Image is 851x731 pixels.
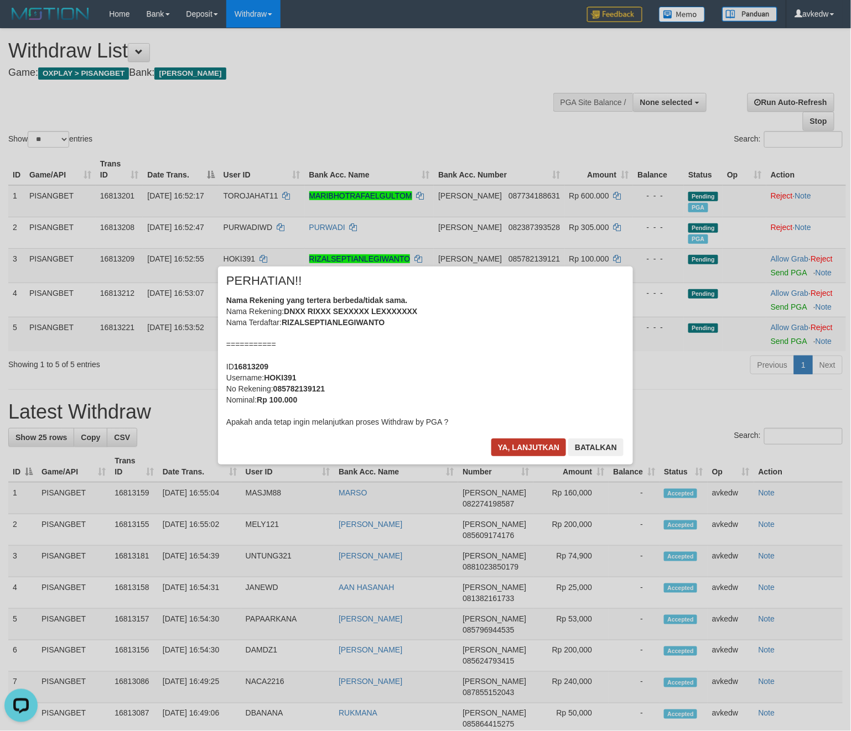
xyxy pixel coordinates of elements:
b: DNXX RIXXX SEXXXXX LEXXXXXXX [284,307,417,316]
span: PERHATIAN!! [226,275,302,286]
b: 085782139121 [273,384,325,393]
b: Rp 100.000 [257,395,297,404]
b: HOKI391 [264,373,296,382]
button: Open LiveChat chat widget [4,4,38,38]
b: 16813209 [234,362,268,371]
button: Ya, lanjutkan [491,438,567,456]
button: Batalkan [568,438,624,456]
div: Nama Rekening: Nama Terdaftar: =========== ID Username: No Rekening: Nominal: Apakah anda tetap i... [226,295,625,427]
b: Nama Rekening yang tertera berbeda/tidak sama. [226,296,408,305]
b: RIZALSEPTIANLEGIWANTO [282,318,385,327]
